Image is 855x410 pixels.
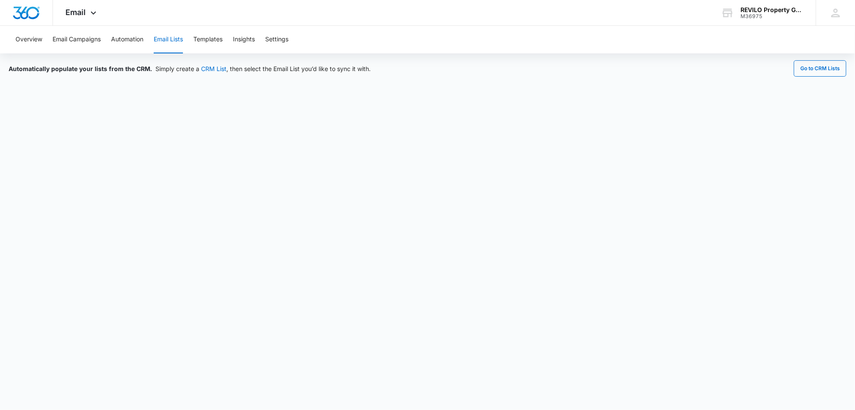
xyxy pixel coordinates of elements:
[9,64,371,73] div: Simply create a , then select the Email List you’d like to sync it with.
[53,26,101,53] button: Email Campaigns
[265,26,288,53] button: Settings
[193,26,223,53] button: Templates
[154,26,183,53] button: Email Lists
[233,26,255,53] button: Insights
[201,65,226,72] a: CRM List
[740,6,803,13] div: account name
[9,65,152,72] span: Automatically populate your lists from the CRM.
[15,26,42,53] button: Overview
[111,26,143,53] button: Automation
[794,60,846,77] button: Go to CRM Lists
[740,13,803,19] div: account id
[66,8,86,17] span: Email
